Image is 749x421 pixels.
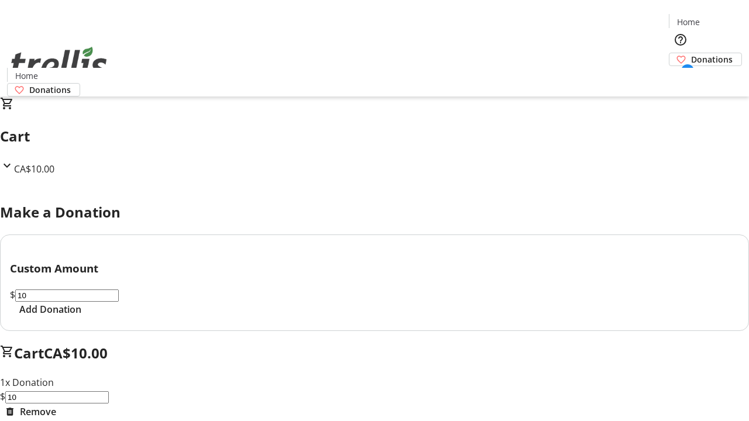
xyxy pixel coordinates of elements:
button: Help [669,28,692,51]
span: Remove [20,405,56,419]
input: Donation Amount [15,289,119,302]
input: Donation Amount [5,391,109,403]
button: Cart [669,66,692,89]
a: Home [669,16,707,28]
img: Orient E2E Organization hDLm3eDEO8's Logo [7,34,111,92]
span: Add Donation [19,302,81,316]
span: $ [10,288,15,301]
span: CA$10.00 [14,163,54,175]
a: Donations [7,83,80,96]
span: CA$10.00 [44,343,108,363]
a: Home [8,70,45,82]
span: Donations [29,84,71,96]
span: Home [677,16,700,28]
a: Donations [669,53,742,66]
span: Home [15,70,38,82]
span: Donations [691,53,733,65]
h3: Custom Amount [10,260,739,277]
button: Add Donation [10,302,91,316]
